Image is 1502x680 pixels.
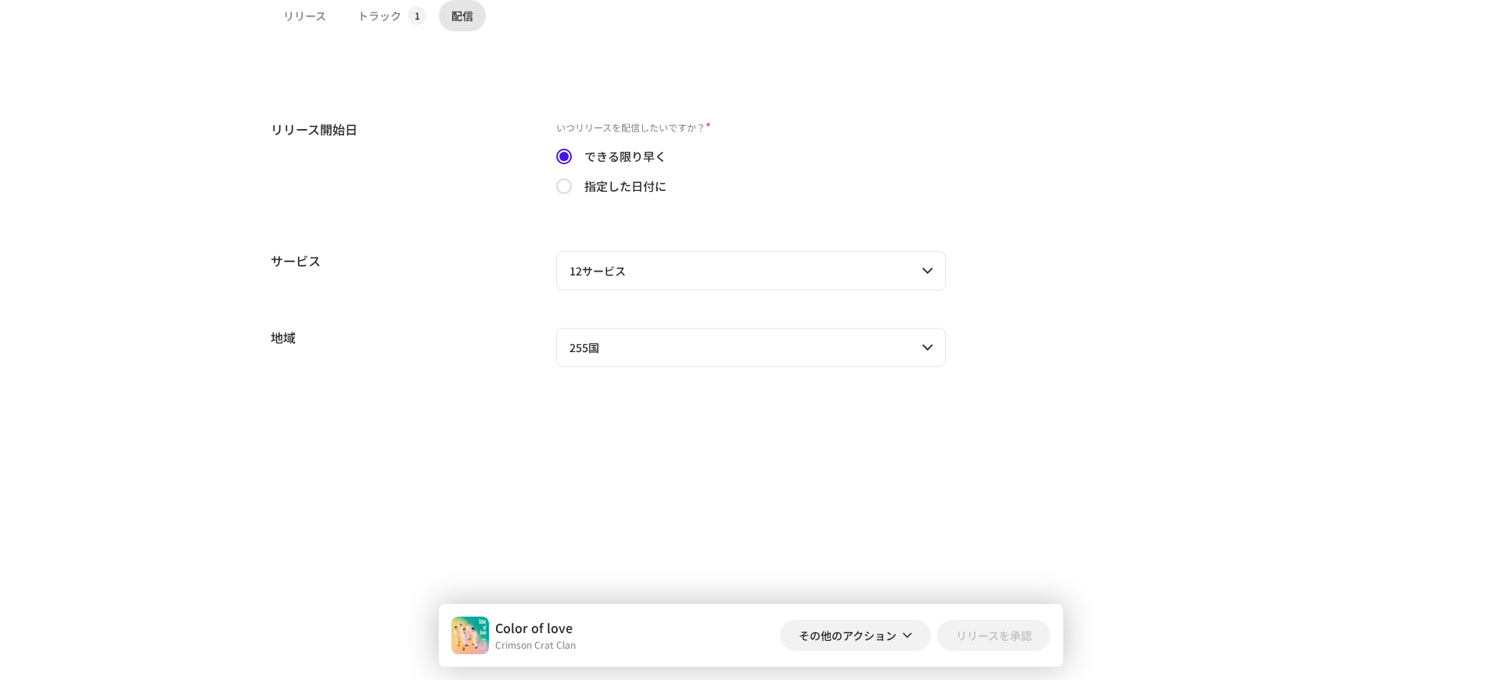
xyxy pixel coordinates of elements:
button: その他のアクション [780,620,931,651]
span: その他のアクション [799,620,897,651]
h5: サービス [271,251,531,270]
span: リリースを承認 [956,620,1032,651]
label: 指定した日付に [584,178,667,195]
label: できる限り早く [584,148,667,165]
p-accordion-header: 255国 [556,328,946,367]
h5: リリース開始日 [271,120,531,139]
small: いつリリースを配信したいですか？ [556,120,706,135]
p-accordion-header: 12サービス [556,251,946,290]
h5: 地域 [271,328,531,347]
img: b0fe917c-3733-4f12-857c-43ca7cfb59e8 [451,617,489,654]
small: Color of love [495,637,576,653]
h5: Color of love [495,618,576,637]
button: リリースを承認 [937,620,1051,651]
